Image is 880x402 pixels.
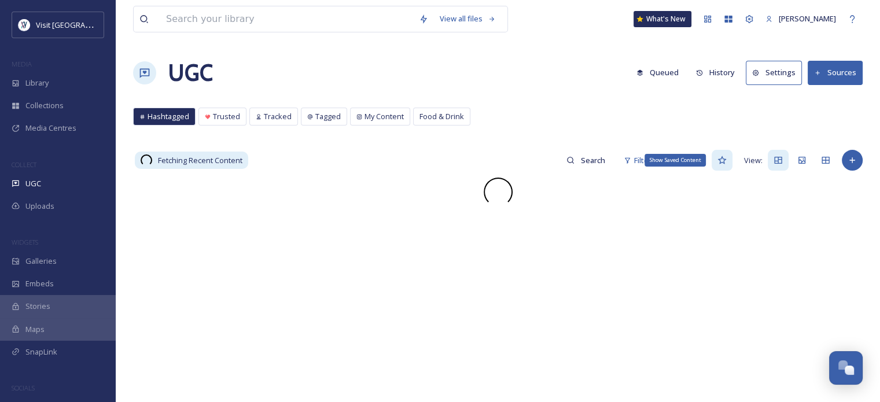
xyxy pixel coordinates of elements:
span: Fetching Recent Content [158,155,242,166]
span: Collections [25,100,64,111]
span: Trusted [213,111,240,122]
span: Tracked [264,111,292,122]
a: Queued [631,61,690,84]
span: [PERSON_NAME] [779,13,836,24]
span: SnapLink [25,346,57,357]
a: Settings [746,61,808,84]
span: My Content [364,111,404,122]
span: View: [744,155,763,166]
span: Maps [25,324,45,335]
span: UGC [25,178,41,189]
span: Stories [25,301,50,312]
span: Filters [634,155,656,166]
a: What's New [634,11,691,27]
span: Library [25,78,49,88]
button: Sources [808,61,863,84]
span: Media Centres [25,123,76,134]
input: Search [575,149,612,172]
span: MEDIA [12,60,32,68]
span: Embeds [25,278,54,289]
span: Food & Drink [419,111,464,122]
button: Settings [746,61,802,84]
span: Hashtagged [148,111,189,122]
div: Show Saved Content [645,154,706,167]
span: WIDGETS [12,238,38,246]
span: Visit [GEOGRAPHIC_DATA] [36,19,126,30]
button: Queued [631,61,684,84]
a: [PERSON_NAME] [760,8,842,30]
span: Tagged [315,111,341,122]
span: Uploads [25,201,54,212]
span: SOCIALS [12,383,35,392]
input: Search your library [160,6,413,32]
button: Open Chat [829,351,863,385]
img: Untitled%20design%20%2897%29.png [19,19,30,31]
span: COLLECT [12,160,36,169]
button: History [690,61,741,84]
a: UGC [168,56,213,90]
span: Galleries [25,256,57,267]
a: History [690,61,746,84]
a: View all files [434,8,502,30]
